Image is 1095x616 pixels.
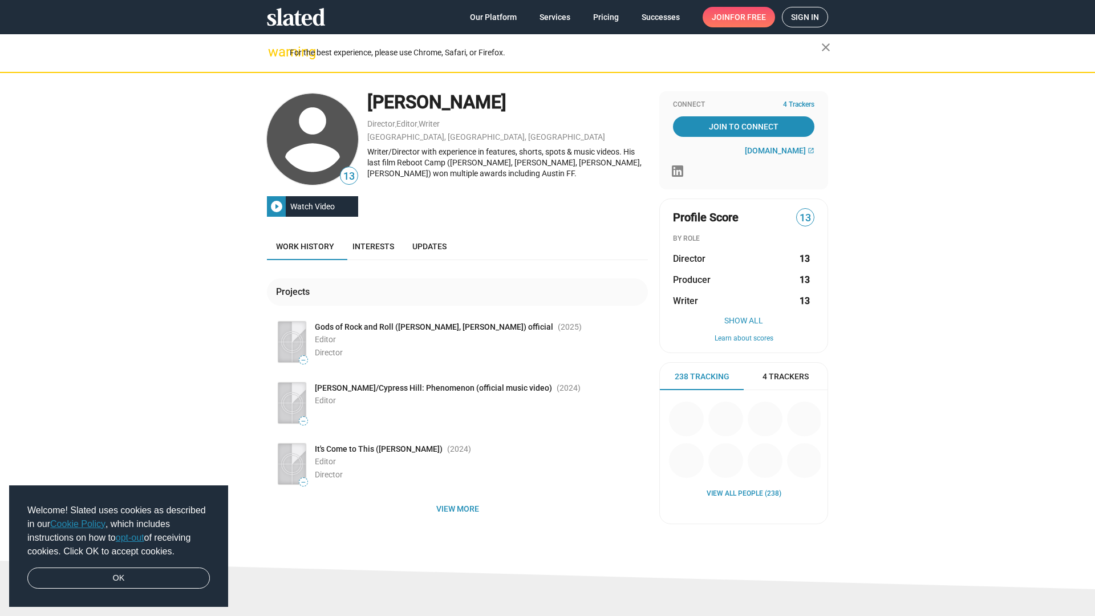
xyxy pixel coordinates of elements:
[819,40,833,54] mat-icon: close
[763,371,809,382] span: 4 Trackers
[268,45,282,59] mat-icon: warning
[673,253,705,265] span: Director
[315,322,553,333] span: Gods of Rock and Roll ([PERSON_NAME], [PERSON_NAME]) official
[675,116,812,137] span: Join To Connect
[299,479,307,485] span: —
[673,295,698,307] span: Writer
[730,7,766,27] span: for free
[447,444,471,455] span: (2024 )
[276,242,334,251] span: Work history
[367,90,648,115] div: [PERSON_NAME]
[267,233,343,260] a: Work history
[27,568,210,589] a: dismiss cookie message
[290,45,821,60] div: For the best experience, please use Chrome, Safari, or Firefox.
[367,119,395,128] a: Director
[315,444,443,455] span: It's Come to This ([PERSON_NAME])
[707,489,781,499] a: View all People (238)
[745,146,806,155] span: [DOMAIN_NAME]
[417,121,419,128] span: ,
[808,147,814,154] mat-icon: open_in_new
[367,147,648,179] div: Writer/Director with experience in features, shorts, spots & music videos. His last film Reboot C...
[673,210,739,225] span: Profile Score
[797,210,814,226] span: 13
[673,274,711,286] span: Producer
[50,519,106,529] a: Cookie Policy
[673,100,814,110] div: Connect
[745,146,814,155] a: [DOMAIN_NAME]
[315,348,343,357] span: Director
[403,233,456,260] a: Updates
[800,253,810,265] strong: 13
[673,334,814,343] button: Learn about scores
[800,274,810,286] strong: 13
[461,7,526,27] a: Our Platform
[315,383,552,394] span: [PERSON_NAME]/Cypress Hill: Phenomenon (official music video)
[299,418,307,424] span: —
[27,504,210,558] span: Welcome! Slated uses cookies as described in our , which includes instructions on how to of recei...
[470,7,517,27] span: Our Platform
[276,499,639,519] span: View more
[315,470,343,479] span: Director
[642,7,680,27] span: Successes
[703,7,775,27] a: Joinfor free
[315,457,336,466] span: Editor
[783,100,814,110] span: 4 Trackers
[270,200,283,213] mat-icon: play_circle_filled
[584,7,628,27] a: Pricing
[267,499,648,519] button: View more
[673,116,814,137] a: Join To Connect
[267,196,358,217] button: Watch Video
[593,7,619,27] span: Pricing
[673,234,814,244] div: BY ROLE
[712,7,766,27] span: Join
[395,121,396,128] span: ,
[632,7,689,27] a: Successes
[352,242,394,251] span: Interests
[315,396,336,405] span: Editor
[558,322,582,333] span: (2025 )
[540,7,570,27] span: Services
[315,335,336,344] span: Editor
[286,196,339,217] div: Watch Video
[343,233,403,260] a: Interests
[396,119,417,128] a: Editor
[412,242,447,251] span: Updates
[800,295,810,307] strong: 13
[340,169,358,184] span: 13
[419,119,440,128] a: Writer
[116,533,144,542] a: opt-out
[367,132,605,141] a: [GEOGRAPHIC_DATA], [GEOGRAPHIC_DATA], [GEOGRAPHIC_DATA]
[276,286,314,298] div: Projects
[299,357,307,363] span: —
[530,7,579,27] a: Services
[9,485,228,607] div: cookieconsent
[791,7,819,27] span: Sign in
[782,7,828,27] a: Sign in
[673,316,814,325] button: Show All
[675,371,729,382] span: 238 Tracking
[557,383,581,394] span: (2024 )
